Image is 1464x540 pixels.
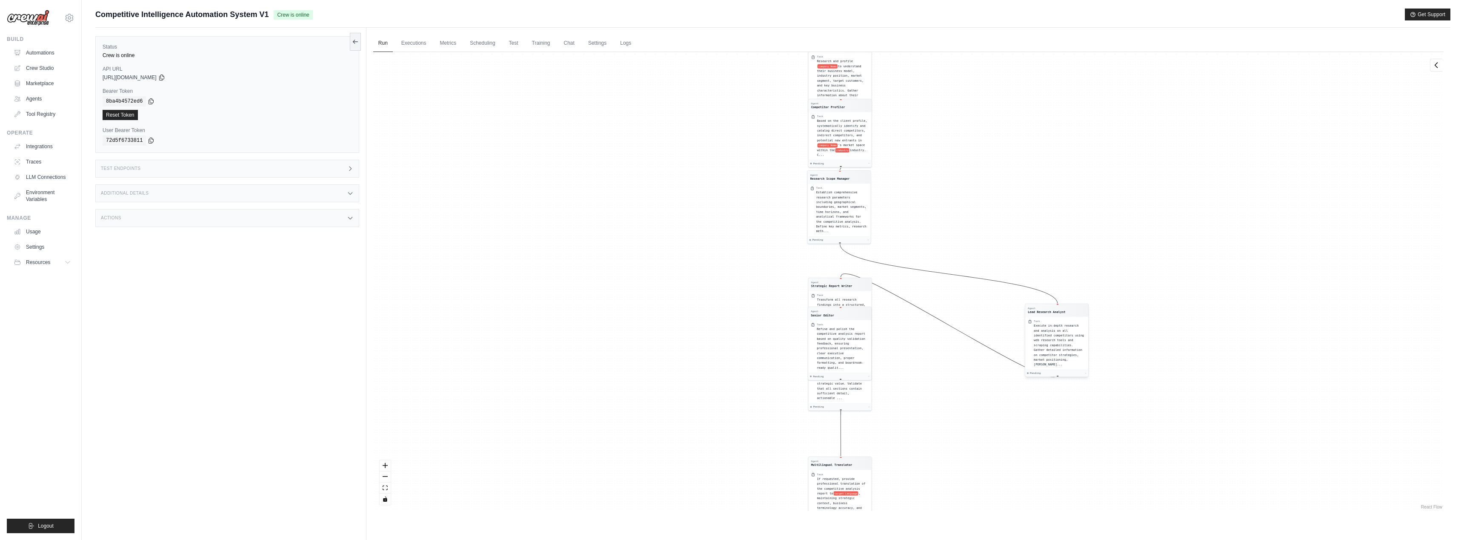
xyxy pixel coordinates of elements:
div: Lead Research Analyst [1028,310,1066,314]
div: Agent [811,281,852,284]
div: Execute in-depth research and analysis on all identified competitors using web research tools and... [1034,323,1086,367]
a: React Flow attribution [1421,505,1442,509]
g: Edge from f84cd357c46a1fef19b92e08e629d1e4 to dc491fd2b8bec3a0b9635b5cf12d042f [841,274,1057,377]
div: Task [817,323,823,326]
div: Based on the client profile, systematically identify and catalog direct competitors, indirect com... [817,118,869,157]
div: Senior Editor [811,313,834,317]
button: toggle interactivity [380,494,391,505]
span: Resources [26,259,50,266]
h3: Actions [101,215,121,221]
g: Edge from fcbb2d4ad4563f7cd41025f412c2492e to f84cd357c46a1fef19b92e08e629d1e4 [840,244,1057,304]
div: AgentStrategic Report WriterTaskTransform all research findings into a structured, executive-leve... [808,278,872,346]
span: Pending [1030,371,1041,375]
div: Review the competitive analysis report to ensure it meets executive-level standards for depth, co... [817,357,869,400]
a: Agents [10,92,74,106]
a: Run [373,34,393,52]
a: Reset Token [103,110,138,120]
div: AgentMultilingual TranslatorTaskIf requested, provide professional translation of the competitive... [808,457,872,530]
div: Refine and polish the competitive analysis report based on quality validation feedback, ensuring ... [817,327,869,370]
div: AgentCompetitor ProfilerTaskBased on the client profile, systematically identify and catalog dire... [808,99,872,167]
button: Resources [10,256,74,269]
span: Transform all research findings into a structured, executive-level competitive analysis report. O... [817,298,867,336]
a: Scheduling [465,34,500,52]
div: - [867,238,869,241]
a: Usage [10,225,74,238]
span: Pending [813,405,823,408]
div: Establish comprehensive research parameters including geographical boundaries, market segments, t... [816,190,868,233]
span: Pending [813,162,823,165]
button: Logout [7,519,74,533]
span: company Name [817,64,837,69]
div: Multilingual Translator [811,463,852,467]
span: Refine and polish the competitive analysis report based on quality validation feedback, ensuring ... [817,327,865,369]
a: Marketplace [10,77,74,90]
span: Based on the client profile, systematically identify and catalog direct competitors, indirect com... [817,119,867,142]
div: Operate [7,129,74,136]
img: Logo [7,10,49,26]
span: target Language [833,491,858,496]
div: Manage [7,215,74,221]
div: Task [817,115,823,118]
button: fit view [380,483,391,494]
div: Task [816,186,822,190]
div: Strategic Report Writer [811,284,852,288]
div: Agent [1028,307,1066,310]
div: AgentContent Length ValidatorTaskReview the competitive analysis report to ensure it meets execut... [808,337,872,411]
div: AgentResearch Scope ManagerTaskEstablish comprehensive research parameters including geographical... [807,170,871,244]
a: Crew Studio [10,61,74,75]
a: Traces [10,155,74,169]
a: Automations [10,46,74,60]
span: 's market space within the [817,144,865,152]
span: industry. C... [817,148,866,156]
span: Research and profile [817,60,852,63]
a: Environment Variables [10,186,74,206]
div: Agent [811,102,845,105]
a: Metrics [435,34,462,52]
div: Research Scope Manager [810,177,849,181]
button: zoom in [380,460,391,471]
h3: Test Endpoints [101,166,141,171]
div: - [868,375,869,378]
a: Logs [615,34,636,52]
div: Transform all research findings into a structured, executive-level competitive analysis report. O... [817,297,869,336]
div: Build [7,36,74,43]
label: Status [103,43,352,50]
label: Bearer Token [103,88,352,95]
code: 8ba4b4572ed6 [103,96,146,106]
a: Executions [396,34,432,52]
span: Review the competitive analysis report to ensure it meets executive-level standards for depth, co... [817,358,867,400]
div: Agent [810,173,849,177]
div: Task [817,472,823,476]
div: Task [1034,319,1040,323]
span: Establish comprehensive research parameters including geographical boundaries, market segments, t... [816,191,866,233]
code: 72d5f6733811 [103,135,146,146]
a: Test [504,34,523,52]
button: zoom out [380,471,391,483]
h3: Additional Details [101,191,149,196]
div: React Flow controls [380,460,391,505]
a: Training [527,34,555,52]
span: Logout [38,523,54,529]
label: API URL [103,66,352,72]
span: Execute in-depth research and analysis on all identified competitors using web research tools and... [1034,324,1084,366]
div: Task [817,55,823,58]
div: Competitor Profiler [811,105,845,109]
label: User Bearer Token [103,127,352,134]
a: LLM Connections [10,170,74,184]
div: - [868,162,870,165]
div: - [1085,371,1087,375]
div: Agent [811,310,834,313]
a: Tool Registry [10,107,74,121]
span: [URL][DOMAIN_NAME] [103,74,157,81]
span: Crew is online [274,10,312,20]
a: Settings [10,240,74,254]
div: TaskResearch and profilecompany Nameto understand their business model, industry position, market... [808,39,872,112]
span: company Name [817,143,837,147]
span: Pending [812,238,823,241]
a: Settings [583,34,612,52]
div: Agent [811,460,852,463]
div: Task [817,293,823,297]
span: Pending [813,375,823,378]
div: AgentLead Research AnalystTaskExecute in-depth research and analysis on all identified competitor... [1025,304,1089,378]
